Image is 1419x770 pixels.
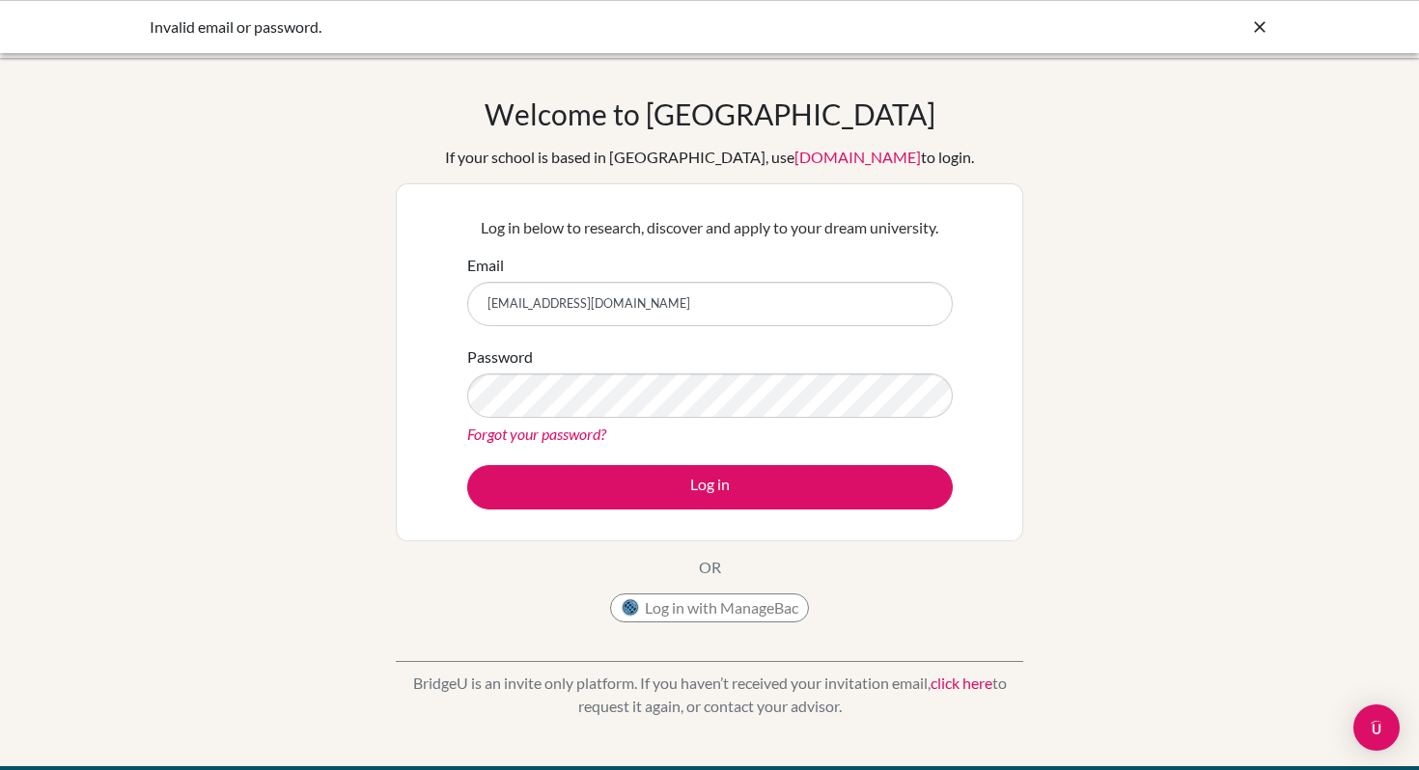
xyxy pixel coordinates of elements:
a: click here [931,674,992,692]
label: Password [467,345,533,369]
p: OR [699,556,721,579]
p: Log in below to research, discover and apply to your dream university. [467,216,953,239]
p: BridgeU is an invite only platform. If you haven’t received your invitation email, to request it ... [396,672,1023,718]
a: Forgot your password? [467,425,606,443]
h1: Welcome to [GEOGRAPHIC_DATA] [485,96,935,131]
button: Log in [467,465,953,509]
label: Email [467,254,504,277]
button: Log in with ManageBac [610,593,809,622]
div: Open Intercom Messenger [1353,704,1400,751]
div: If your school is based in [GEOGRAPHIC_DATA], use to login. [445,146,974,169]
a: [DOMAIN_NAME] [794,148,921,166]
div: Invalid email or password. [150,15,980,39]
